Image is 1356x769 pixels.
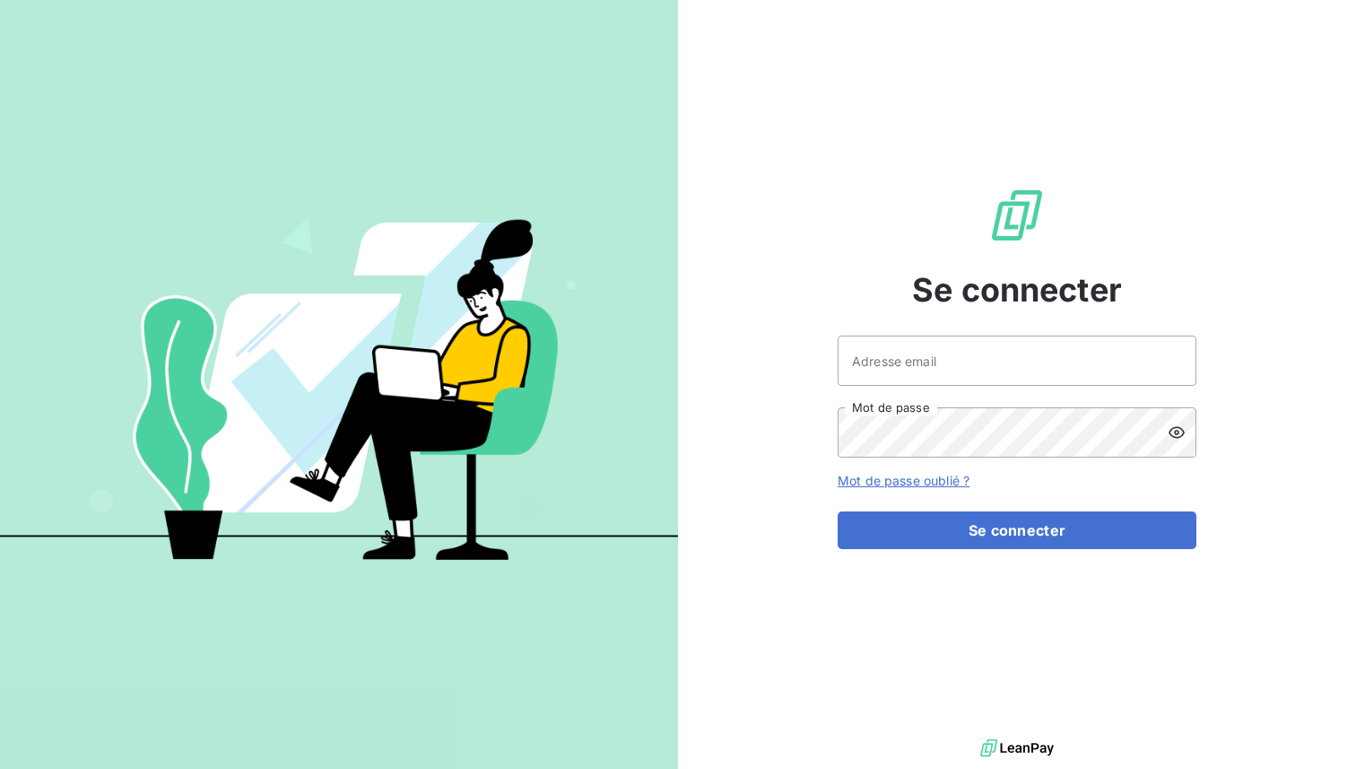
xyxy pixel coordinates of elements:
[838,511,1196,549] button: Se connecter
[988,187,1046,244] img: Logo LeanPay
[838,473,969,488] a: Mot de passe oublié ?
[912,266,1122,314] span: Se connecter
[980,735,1054,762] img: logo
[838,336,1196,386] input: placeholder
